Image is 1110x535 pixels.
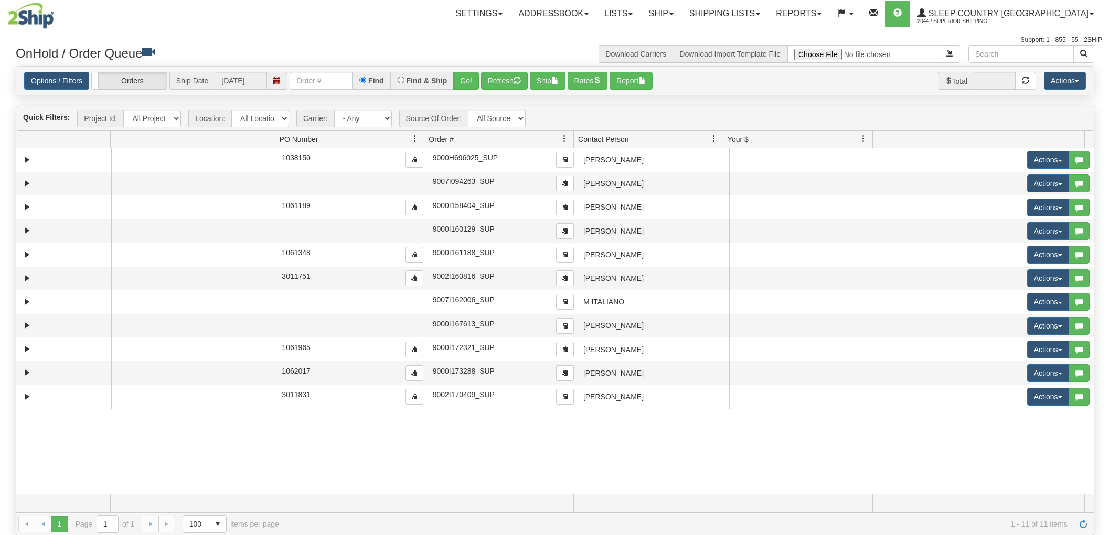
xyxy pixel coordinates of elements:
[183,515,227,533] span: Page sizes drop down
[556,270,574,286] button: Copy to clipboard
[579,385,729,409] td: [PERSON_NAME]
[1027,317,1069,335] button: Actions
[610,72,653,90] button: Report
[433,390,495,399] span: 9002I170409_SUP
[596,1,641,27] a: Lists
[20,319,34,332] a: Expand
[282,201,311,210] span: 1061189
[481,72,528,90] button: Refresh
[787,45,940,63] input: Import
[1027,151,1069,169] button: Actions
[1027,341,1069,358] button: Actions
[16,45,547,60] h3: OnHold / Order Queue
[405,152,423,168] button: Copy to clipboard
[556,200,574,215] button: Copy to clipboard
[20,177,34,190] a: Expand
[405,247,423,263] button: Copy to clipboard
[368,77,384,84] label: Find
[405,389,423,405] button: Copy to clipboard
[282,154,311,162] span: 1038150
[1027,222,1069,240] button: Actions
[189,519,203,529] span: 100
[433,154,498,162] span: 9000H696025_SUP
[282,272,311,280] span: 3011751
[910,1,1102,27] a: Sleep Country [GEOGRAPHIC_DATA] 2044 / Superior Shipping
[20,248,34,261] a: Expand
[407,77,447,84] label: Find & Ship
[447,1,510,27] a: Settings
[579,148,729,172] td: [PERSON_NAME]
[453,72,479,90] button: Go!
[579,172,729,195] td: [PERSON_NAME]
[20,224,34,237] a: Expand
[290,72,353,90] input: Order #
[579,219,729,243] td: [PERSON_NAME]
[20,272,34,285] a: Expand
[20,296,34,309] a: Expand
[917,16,996,27] span: 2044 / Superior Shipping
[1027,364,1069,382] button: Actions
[556,389,574,405] button: Copy to clipboard
[556,342,574,357] button: Copy to clipboard
[1027,199,1069,216] button: Actions
[282,343,311,352] span: 1061965
[188,110,231,127] span: Location:
[1044,72,1086,90] button: Actions
[1027,174,1069,192] button: Actions
[568,72,608,90] button: Rates
[579,314,729,337] td: [PERSON_NAME]
[405,342,423,357] button: Copy to clipboard
[433,367,495,375] span: 9000I173288_SUP
[97,516,118,532] input: Page 1
[1073,45,1094,63] button: Search
[968,45,1074,63] input: Search
[8,36,1102,45] div: Support: 1 - 855 - 55 - 2SHIP
[433,225,495,233] span: 9000I160129_SUP
[556,294,574,310] button: Copy to clipboard
[556,176,574,191] button: Copy to clipboard
[433,343,495,352] span: 9000I172321_SUP
[429,134,453,145] span: Order #
[76,515,135,533] span: Page of 1
[296,110,334,127] span: Carrier:
[433,201,495,210] span: 9000I158404_SUP
[1027,388,1069,406] button: Actions
[1086,214,1109,321] iframe: chat widget
[20,201,34,214] a: Expand
[556,247,574,263] button: Copy to clipboard
[510,1,596,27] a: Addressbook
[855,130,872,148] a: Your $ filter column settings
[183,515,279,533] span: items per page
[556,223,574,239] button: Copy to clipboard
[405,270,423,286] button: Copy to clipboard
[433,296,495,304] span: 9007I162006_SUP
[20,343,34,356] a: Expand
[579,243,729,266] td: [PERSON_NAME]
[579,337,729,361] td: [PERSON_NAME]
[23,112,70,123] label: Quick Filters:
[556,365,574,381] button: Copy to clipboard
[679,50,781,58] a: Download Import Template File
[20,390,34,403] a: Expand
[282,367,311,375] span: 1062017
[1027,293,1069,311] button: Actions
[20,366,34,379] a: Expand
[282,248,311,257] span: 1061348
[556,152,574,168] button: Copy to clipboard
[641,1,681,27] a: Ship
[169,72,215,90] span: Ship Date
[556,130,573,148] a: Order # filter column settings
[605,50,666,58] a: Download Carriers
[705,130,723,148] a: Contact Person filter column settings
[405,365,423,381] button: Copy to clipboard
[20,154,34,167] a: Expand
[1075,516,1092,532] a: Refresh
[8,3,54,29] img: logo2044.jpg
[728,134,749,145] span: Your $
[433,177,495,185] span: 9007I094263_SUP
[926,9,1088,18] span: Sleep Country [GEOGRAPHIC_DATA]
[579,361,729,385] td: [PERSON_NAME]
[579,195,729,219] td: [PERSON_NAME]
[16,106,1094,131] div: grid toolbar
[433,320,495,328] span: 9000I167613_SUP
